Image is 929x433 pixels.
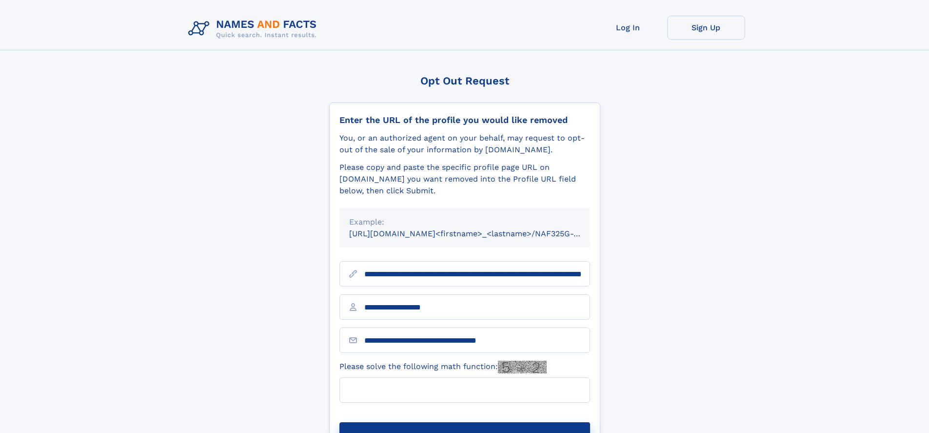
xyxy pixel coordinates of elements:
[329,75,600,87] div: Opt Out Request
[339,132,590,156] div: You, or an authorized agent on your behalf, may request to opt-out of the sale of your informatio...
[589,16,667,40] a: Log In
[349,229,609,238] small: [URL][DOMAIN_NAME]<firstname>_<lastname>/NAF325G-xxxxxxxx
[667,16,745,40] a: Sign Up
[339,115,590,125] div: Enter the URL of the profile you would like removed
[339,361,547,373] label: Please solve the following math function:
[339,162,590,197] div: Please copy and paste the specific profile page URL on [DOMAIN_NAME] you want removed into the Pr...
[184,16,325,42] img: Logo Names and Facts
[349,216,580,228] div: Example:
